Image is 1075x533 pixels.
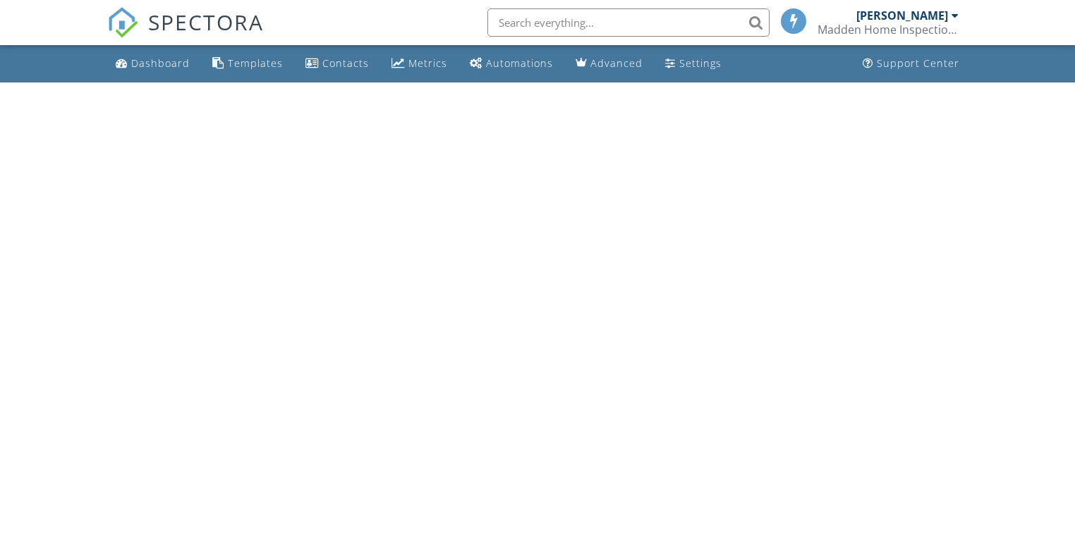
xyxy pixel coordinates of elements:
[207,51,289,77] a: Templates
[131,56,190,70] div: Dashboard
[464,51,559,77] a: Automations (Basic)
[487,8,770,37] input: Search everything...
[590,56,643,70] div: Advanced
[857,51,965,77] a: Support Center
[107,19,264,49] a: SPECTORA
[408,56,447,70] div: Metrics
[486,56,553,70] div: Automations
[386,51,453,77] a: Metrics
[818,23,959,37] div: Madden Home Inspections
[877,56,959,70] div: Support Center
[148,7,264,37] span: SPECTORA
[570,51,648,77] a: Advanced
[228,56,283,70] div: Templates
[660,51,727,77] a: Settings
[107,7,138,38] img: The Best Home Inspection Software - Spectora
[322,56,369,70] div: Contacts
[110,51,195,77] a: Dashboard
[300,51,375,77] a: Contacts
[856,8,948,23] div: [PERSON_NAME]
[679,56,722,70] div: Settings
